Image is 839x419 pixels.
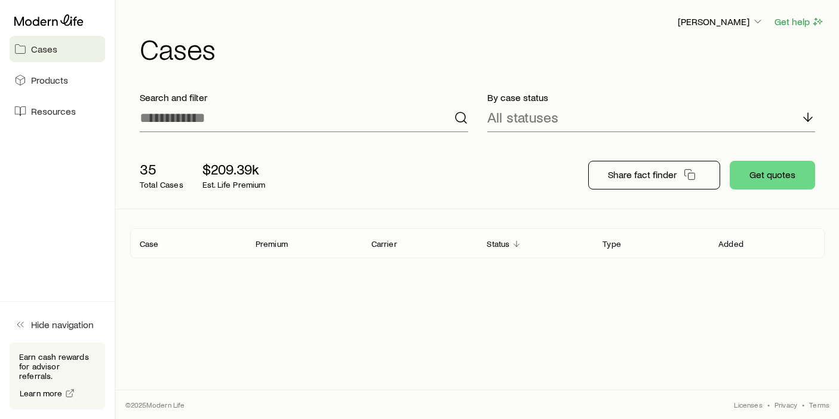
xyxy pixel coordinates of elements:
[31,105,76,117] span: Resources
[802,400,804,409] span: •
[31,319,94,331] span: Hide navigation
[730,161,815,189] button: Get quotes
[678,16,764,27] p: [PERSON_NAME]
[140,91,468,103] p: Search and filter
[734,400,762,409] a: Licenses
[10,311,105,338] button: Hide navigation
[130,228,825,258] div: Client cases
[775,400,797,409] a: Privacy
[140,34,825,63] h1: Cases
[588,161,720,189] button: Share fact finder
[487,91,816,103] p: By case status
[487,109,558,126] p: All statuses
[718,239,743,249] p: Added
[10,36,105,62] a: Cases
[140,239,159,249] p: Case
[19,352,96,381] p: Earn cash rewards for advisor referrals.
[767,400,770,409] span: •
[10,67,105,93] a: Products
[774,15,825,29] button: Get help
[10,342,105,409] div: Earn cash rewards for advisor referrals.Learn more
[809,400,829,409] a: Terms
[202,161,266,178] p: $209.39k
[371,239,397,249] p: Carrier
[31,43,57,55] span: Cases
[487,239,509,249] p: Status
[202,180,266,189] p: Est. Life Premium
[603,239,621,249] p: Type
[20,389,63,397] span: Learn more
[140,180,183,189] p: Total Cases
[10,98,105,124] a: Resources
[140,161,183,178] p: 35
[31,74,68,86] span: Products
[677,15,764,29] button: [PERSON_NAME]
[608,169,677,181] p: Share fact finder
[125,400,185,409] p: © 2025 Modern Life
[256,239,288,249] p: Premium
